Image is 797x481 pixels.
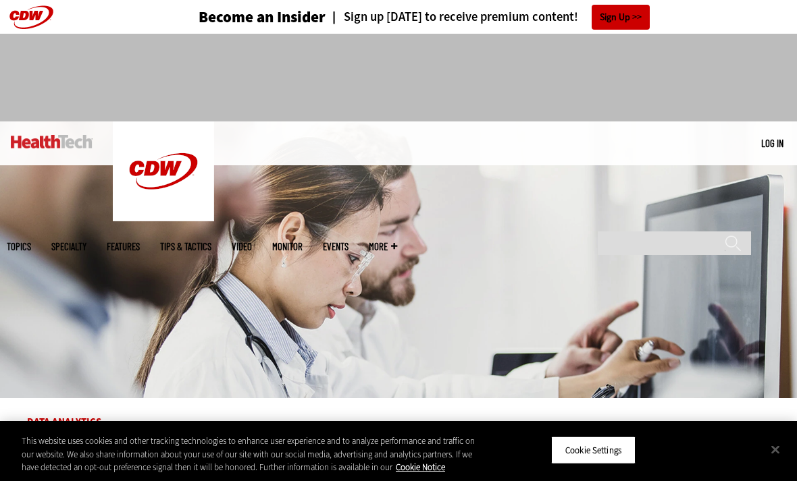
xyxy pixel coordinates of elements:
iframe: advertisement [153,47,644,108]
span: Specialty [51,242,86,252]
a: Sign Up [592,5,650,30]
button: Close [761,434,790,464]
span: More [369,242,397,252]
a: More information about your privacy [396,461,445,473]
img: Home [11,135,93,148]
a: Sign up [DATE] to receive premium content! [326,11,578,24]
span: Topics [7,242,31,252]
img: Home [113,121,214,221]
button: Cookie Settings [551,436,636,464]
a: CDW [113,210,214,225]
div: User menu [761,136,783,150]
a: Features [107,242,140,252]
a: Tips & Tactics [160,242,211,252]
a: Log in [761,137,783,149]
a: MonITor [272,242,303,252]
h3: Become an Insider [199,9,326,25]
a: Video [232,242,252,252]
a: Data Analytics [27,415,101,428]
div: This website uses cookies and other tracking technologies to enhance user experience and to analy... [22,434,478,474]
a: Events [323,242,349,252]
a: Become an Insider [148,9,326,25]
